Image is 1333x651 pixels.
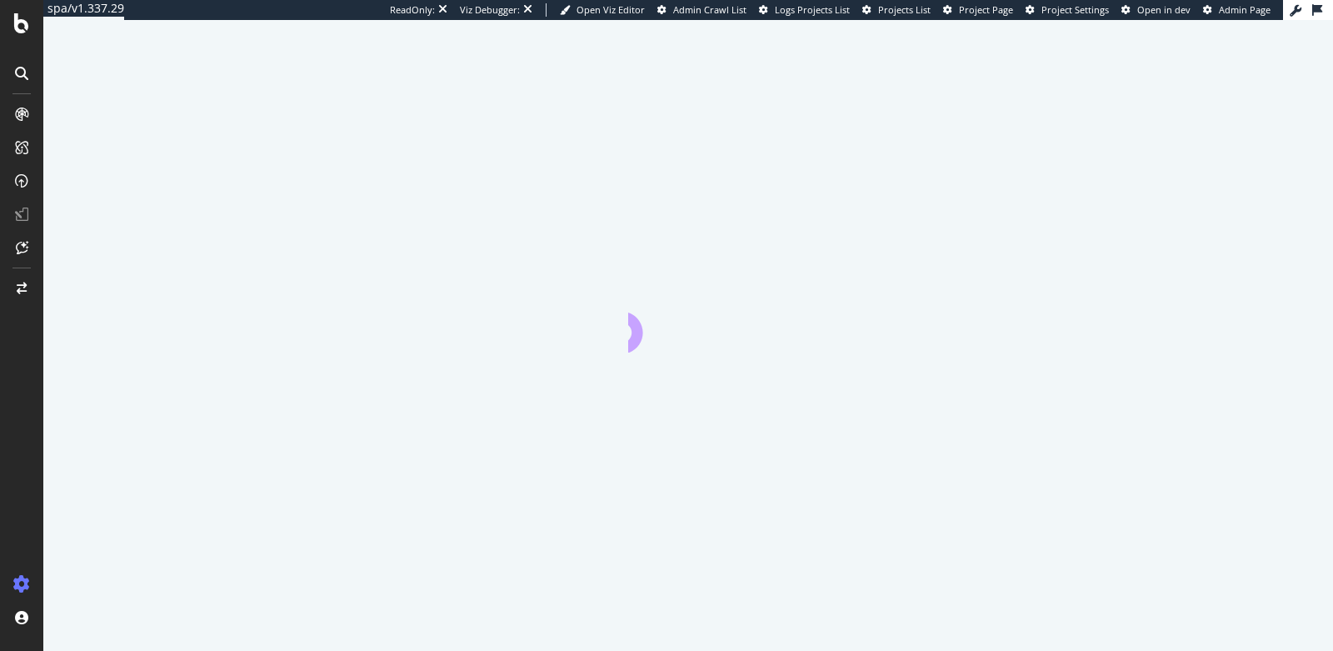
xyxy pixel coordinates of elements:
div: animation [628,293,748,353]
a: Admin Page [1203,3,1271,17]
span: Project Page [959,3,1013,16]
a: Project Settings [1026,3,1109,17]
div: ReadOnly: [390,3,435,17]
a: Projects List [862,3,931,17]
a: Logs Projects List [759,3,850,17]
a: Open Viz Editor [560,3,645,17]
span: Projects List [878,3,931,16]
a: Project Page [943,3,1013,17]
span: Admin Page [1219,3,1271,16]
div: Viz Debugger: [460,3,520,17]
a: Admin Crawl List [657,3,746,17]
span: Open in dev [1137,3,1191,16]
a: Open in dev [1121,3,1191,17]
span: Open Viz Editor [577,3,645,16]
span: Admin Crawl List [673,3,746,16]
span: Logs Projects List [775,3,850,16]
span: Project Settings [1041,3,1109,16]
